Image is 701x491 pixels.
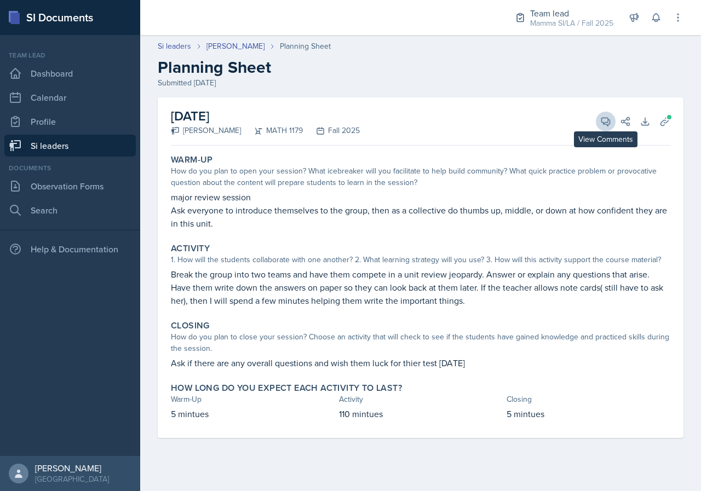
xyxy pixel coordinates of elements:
div: Closing [507,394,670,405]
a: Observation Forms [4,175,136,197]
a: Si leaders [158,41,191,52]
a: Profile [4,111,136,132]
label: Activity [171,243,210,254]
div: [PERSON_NAME] [171,125,241,136]
div: How do you plan to close your session? Choose an activity that will check to see if the students ... [171,331,670,354]
p: Ask if there are any overall questions and wish them luck for thier test [DATE] [171,356,670,369]
div: Activity [339,394,503,405]
label: How long do you expect each activity to last? [171,383,402,394]
p: 110 mintues [339,407,503,420]
a: Si leaders [4,135,136,157]
div: [GEOGRAPHIC_DATA] [35,473,109,484]
h2: Planning Sheet [158,57,683,77]
div: Team lead [530,7,613,20]
div: Warm-Up [171,394,335,405]
div: Team lead [4,50,136,60]
p: Break the group into two teams and have them compete in a unit review jeopardy. Answer or explain... [171,268,670,307]
p: Ask everyone to introduce themselves to the group, then as a collective do thumbs up, middle, or ... [171,204,670,230]
p: 5 mintues [507,407,670,420]
a: Calendar [4,86,136,108]
div: Help & Documentation [4,238,136,260]
div: MATH 1179 [241,125,303,136]
h2: [DATE] [171,106,360,126]
button: View Comments [596,112,616,131]
div: Mamma SI/LA / Fall 2025 [530,18,613,29]
p: major review session [171,190,670,204]
a: Dashboard [4,62,136,84]
div: [PERSON_NAME] [35,463,109,473]
label: Closing [171,320,210,331]
label: Warm-Up [171,154,213,165]
div: Planning Sheet [280,41,331,52]
div: How do you plan to open your session? What icebreaker will you facilitate to help build community... [171,165,670,188]
p: 5 mintues [171,407,335,420]
a: Search [4,199,136,221]
div: 1. How will the students collaborate with one another? 2. What learning strategy will you use? 3.... [171,254,670,265]
a: [PERSON_NAME] [206,41,265,52]
div: Submitted [DATE] [158,77,683,89]
div: Documents [4,163,136,173]
div: Fall 2025 [303,125,360,136]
